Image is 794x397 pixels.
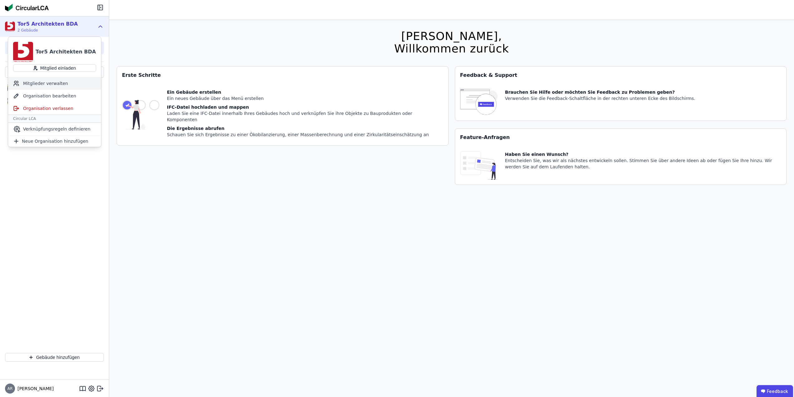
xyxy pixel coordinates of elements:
img: Concular [5,4,49,11]
button: Gebäude hinzufügen [5,353,104,362]
div: Brauchen Sie Hilfe oder möchten Sie Feedback zu Problemen geben? [505,89,695,95]
div: Organisation bearbeiten [8,90,101,102]
div: Erste Schritte [117,67,448,84]
span: AR [7,387,13,390]
div: Tor5 Architekten BDA [17,20,78,28]
div: Entscheiden Sie, was wir als nächstes entwickeln sollen. Stimmen Sie über andere Ideen ab oder fü... [505,157,782,170]
div: Mitglieder verwalten [8,77,101,90]
div: Ein neues Gebäude über das Menü erstellen [167,95,443,102]
span: 2 Gebäude [17,28,78,33]
div: [PERSON_NAME], [394,30,509,42]
div: Tor5 Architekten BDA [36,48,96,56]
span: Verknüpfungsregeln definieren [23,126,90,132]
img: Tor5 Architekten BDA [13,42,33,62]
div: Feature-Anfragen [455,129,787,146]
img: feature_request_tile-UiXE1qGU.svg [460,151,498,180]
img: CircularLCA Demo Building [7,83,15,93]
div: Circular LCA [8,115,101,123]
div: IFC-Datei hochladen und mappen [167,104,443,110]
div: Die Ergebnisse abrufen [167,125,443,132]
div: Verwenden Sie die Feedback-Schaltfläche in der rechten unteren Ecke des Bildschirms. [505,95,695,102]
img: Tor5 Architekten BDA [5,22,15,32]
div: Organisation verlassen [8,102,101,115]
div: Laden Sie eine IFC-Datei innerhalb Ihres Gebäudes hoch und verknüpfen Sie ihre Objekte zu Bauprod... [167,110,443,123]
img: getting_started_tile-DrF_GRSv.svg [122,89,159,140]
div: Schauen Sie sich Ergebnisse zu einer Ökobilanzierung, einer Massenberechnung und einer Zirkularit... [167,132,443,138]
div: Feedback & Support [455,67,787,84]
span: [PERSON_NAME] [15,385,54,392]
div: Haben Sie einen Wunsch? [505,151,782,157]
div: Willkommen zurück [394,42,509,55]
img: Wohnen im Fortunapark [7,96,15,106]
div: Ein Gebäude erstellen [167,89,443,95]
img: feedback-icon-HCTs5lye.svg [460,89,498,116]
button: Mitglied einladen [13,64,96,72]
span: Neue Organisation hinzufügen [22,138,88,144]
